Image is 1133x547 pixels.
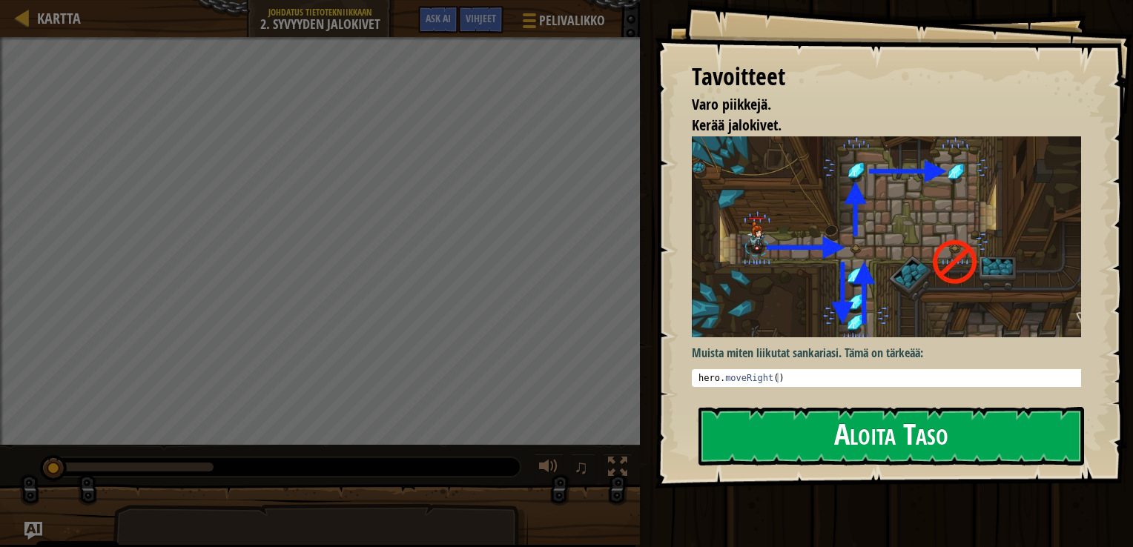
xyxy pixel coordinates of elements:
button: Aänenvoimakkuus [534,454,564,484]
span: Ask AI [426,11,451,25]
span: Vihjeet [466,11,496,25]
div: Tavoitteet [692,60,1081,94]
button: Aloita Taso [698,407,1084,465]
span: Pelivalikko [539,11,605,30]
img: Gems in the deep [692,136,1092,337]
span: Kerää jalokivet. [692,115,782,135]
span: ♫ [574,456,589,478]
button: Ask AI [418,6,458,33]
p: Muista miten liikutat sankariasi. Tämä on tärkeää: [692,345,1092,362]
button: Pelivalikko [511,6,614,41]
span: Varo piikkejä. [692,94,771,114]
span: Kartta [37,8,81,28]
li: Varo piikkejä. [673,94,1077,116]
button: ♫ [571,454,596,484]
li: Kerää jalokivet. [673,115,1077,136]
button: Ask AI [24,522,42,540]
button: Toggle fullscreen [603,454,632,484]
a: Kartta [30,8,81,28]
